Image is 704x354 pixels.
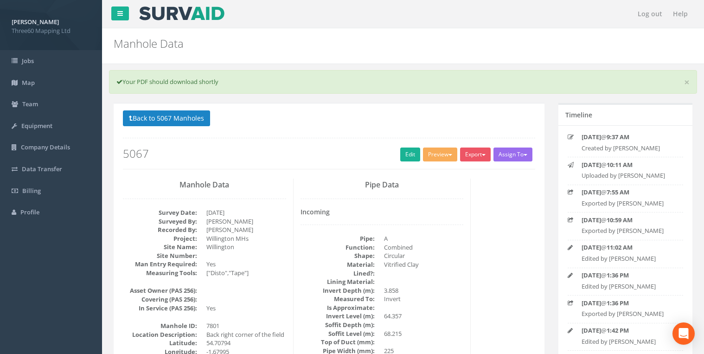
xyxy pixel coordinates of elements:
dt: Measured To: [301,295,375,303]
strong: [DATE] [582,271,601,279]
strong: 7:55 AM [607,188,629,196]
strong: [DATE] [582,161,601,169]
strong: 1:36 PM [607,299,629,307]
dt: Location Description: [123,330,197,339]
dt: Project: [123,234,197,243]
dd: Yes [206,304,286,313]
dt: Manhole ID: [123,322,197,330]
p: @ [582,188,676,197]
h2: Manhole Data [114,38,594,50]
strong: 1:42 PM [607,326,629,335]
dd: Willington [206,243,286,251]
dt: Material: [301,260,375,269]
p: Exported by [PERSON_NAME] [582,226,676,235]
dt: Soffit Depth (m): [301,321,375,329]
strong: 11:02 AM [607,243,633,251]
span: Equipment [21,122,52,130]
p: @ [582,271,676,280]
strong: 1:36 PM [607,271,629,279]
p: @ [582,161,676,169]
dd: [DATE] [206,208,286,217]
h4: Incoming [301,208,464,215]
span: Profile [20,208,39,216]
button: Assign To [493,148,532,161]
dt: Lining Material: [301,277,375,286]
h3: Pipe Data [301,181,464,189]
dd: 54.70794 [206,339,286,348]
dd: 3.858 [384,286,464,295]
strong: [DATE] [582,326,601,335]
span: Three60 Mapping Ltd [12,26,90,35]
dt: Invert Level (m): [301,312,375,321]
strong: [DATE] [582,188,601,196]
dt: Lined?: [301,269,375,278]
dd: 7801 [206,322,286,330]
strong: [DATE] [582,133,601,141]
span: Data Transfer [22,165,62,173]
dt: Is Approximate: [301,303,375,312]
dd: Vitrified Clay [384,260,464,269]
strong: [DATE] [582,299,601,307]
strong: 10:59 AM [607,216,633,224]
strong: [PERSON_NAME] [12,18,59,26]
dt: Recorded By: [123,225,197,234]
dd: Circular [384,251,464,260]
dd: [PERSON_NAME] [206,225,286,234]
p: Edited by [PERSON_NAME] [582,337,676,346]
dt: Soffit Level (m): [301,329,375,338]
dt: Shape: [301,251,375,260]
a: × [684,77,690,87]
p: @ [582,299,676,308]
dt: Latitude: [123,339,197,348]
span: Billing [22,187,41,195]
p: Uploaded by [PERSON_NAME] [582,171,676,180]
dt: Invert Depth (m): [301,286,375,295]
dd: [PERSON_NAME] [206,217,286,226]
dt: Measuring Tools: [123,269,197,277]
dt: Site Number: [123,251,197,260]
dd: 64.357 [384,312,464,321]
dd: Yes [206,260,286,269]
dt: Man Entry Required: [123,260,197,269]
span: Jobs [22,57,34,65]
dt: Function: [301,243,375,252]
a: Edit [400,148,420,161]
dd: Combined [384,243,464,252]
p: Exported by [PERSON_NAME] [582,199,676,208]
dt: Asset Owner (PAS 256): [123,286,197,295]
p: Exported by [PERSON_NAME] [582,309,676,318]
dt: Top of Duct (mm): [301,338,375,347]
dd: A [384,234,464,243]
p: @ [582,326,676,335]
strong: 10:11 AM [607,161,633,169]
strong: 9:37 AM [607,133,629,141]
h5: Timeline [565,111,592,118]
h3: Manhole Data [123,181,286,189]
span: Map [22,78,35,87]
div: Your PDF should download shortly [109,70,697,94]
p: @ [582,243,676,252]
button: Back to 5067 Manholes [123,110,210,126]
strong: [DATE] [582,243,601,251]
p: Edited by [PERSON_NAME] [582,282,676,291]
dt: Site Name: [123,243,197,251]
h2: 5067 [123,148,535,160]
div: Open Intercom Messenger [672,322,695,345]
dt: In Service (PAS 256): [123,304,197,313]
p: @ [582,216,676,225]
dt: Covering (PAS 256): [123,295,197,304]
p: Created by [PERSON_NAME] [582,144,676,153]
a: [PERSON_NAME] Three60 Mapping Ltd [12,15,90,35]
dd: Invert [384,295,464,303]
dd: Willington MHs [206,234,286,243]
dd: ["Disto","Tape"] [206,269,286,277]
strong: [DATE] [582,216,601,224]
dd: Back right corner of the field [206,330,286,339]
p: Edited by [PERSON_NAME] [582,254,676,263]
span: Company Details [21,143,70,151]
button: Export [460,148,491,161]
span: Team [22,100,38,108]
p: @ [582,133,676,142]
dt: Pipe: [301,234,375,243]
button: Preview [423,148,457,161]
